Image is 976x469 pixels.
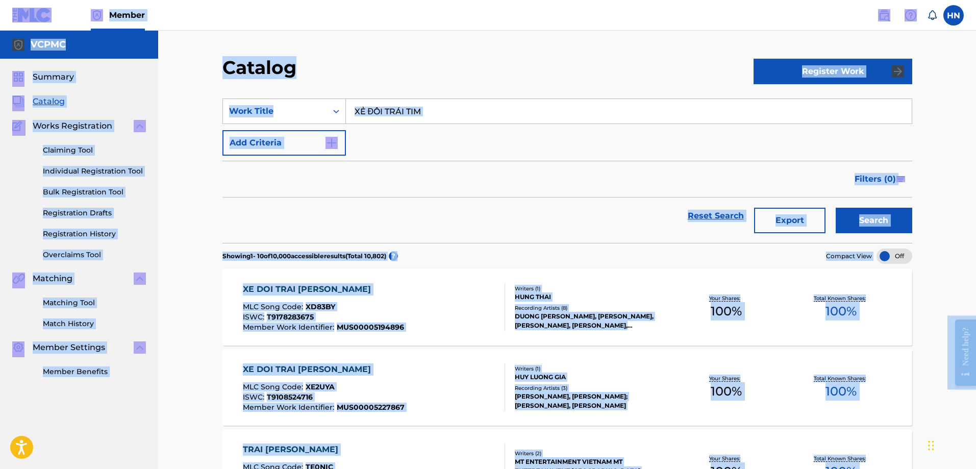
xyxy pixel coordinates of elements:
img: Top Rightsholder [91,9,103,21]
div: Writers ( 1 ) [515,285,669,292]
div: XE DOI TRAI [PERSON_NAME] [243,283,404,295]
p: Your Shares: [709,455,743,462]
span: XE2UYA [306,382,335,391]
div: Work Title [229,105,321,117]
a: Individual Registration Tool [43,166,146,177]
span: T9178283675 [267,312,314,322]
div: User Menu [943,5,964,26]
img: search [878,9,890,21]
p: Showing 1 - 10 of 10,000 accessible results (Total 10,802 ) [222,252,386,261]
span: Catalog [33,95,65,108]
div: HUY LUONG GIA [515,373,669,382]
p: Your Shares: [709,294,743,302]
span: MLC Song Code : [243,382,306,391]
span: Matching [33,273,72,285]
a: Overclaims Tool [43,250,146,260]
img: Summary [12,71,24,83]
span: ? [389,252,398,261]
div: [PERSON_NAME], [PERSON_NAME];[PERSON_NAME], [PERSON_NAME] [515,392,669,410]
span: ISWC : [243,312,267,322]
img: filter [896,176,905,182]
div: Writers ( 1 ) [515,365,669,373]
span: ISWC : [243,392,267,402]
span: 100 % [825,302,857,320]
img: Accounts [12,39,24,51]
span: T9108524716 [267,392,313,402]
img: Catalog [12,95,24,108]
div: TRAI [PERSON_NAME] [243,443,402,456]
a: Registration History [43,229,146,239]
p: Total Known Shares: [814,294,868,302]
a: Public Search [874,5,894,26]
span: Member Settings [33,341,105,354]
button: Export [754,208,825,233]
img: expand [134,120,146,132]
button: Add Criteria [222,130,346,156]
iframe: Resource Center [947,316,976,390]
div: XE DOI TRAI [PERSON_NAME] [243,363,405,376]
div: Recording Artists ( 3 ) [515,384,669,392]
a: Match History [43,318,146,329]
iframe: Chat Widget [925,420,976,469]
a: Matching Tool [43,298,146,308]
span: MUS00005227867 [337,403,405,412]
a: XE DOI TRAI [PERSON_NAME]MLC Song Code:XE2UYAISWC:T9108524716Member Work Identifier:MUS0000522786... [222,349,912,426]
span: Member [109,9,145,21]
p: Total Known Shares: [814,375,868,382]
div: HUNG THAI [515,292,669,302]
a: Bulk Registration Tool [43,187,146,198]
img: Matching [12,273,25,285]
h5: VCPMC [31,39,66,51]
img: help [905,9,917,21]
p: Total Known Shares: [814,455,868,462]
div: Help [900,5,921,26]
span: MLC Song Code : [243,302,306,311]
div: DUONG [PERSON_NAME], [PERSON_NAME],[PERSON_NAME], [PERSON_NAME], [PERSON_NAME], [PERSON_NAME] [515,312,669,330]
a: Member Benefits [43,366,146,377]
span: Filters ( 0 ) [855,173,896,185]
span: Member Work Identifier : [243,403,337,412]
div: Drag [928,430,934,461]
a: Reset Search [683,205,749,227]
img: Member Settings [12,341,24,354]
a: Claiming Tool [43,145,146,156]
span: 100 % [825,382,857,401]
h2: Catalog [222,56,302,79]
span: 100 % [711,302,742,320]
span: XD83BY [306,302,335,311]
div: Notifications [927,10,937,20]
div: Writers ( 2 ) [515,450,669,457]
span: 100 % [711,382,742,401]
span: MUS00005194896 [337,323,404,332]
img: expand [134,341,146,354]
button: Register Work [754,59,912,84]
img: expand [134,273,146,285]
img: f7272a7cc735f4ea7f67.svg [892,65,904,78]
div: Recording Artists ( 8 ) [515,304,669,312]
a: SummarySummary [12,71,74,83]
form: Search Form [222,98,912,243]
a: XE DOI TRAI [PERSON_NAME]MLC Song Code:XD83BYISWC:T9178283675Member Work Identifier:MUS0000519489... [222,269,912,345]
span: Summary [33,71,74,83]
img: MLC Logo [12,8,52,22]
p: Your Shares: [709,375,743,382]
span: Compact View [826,252,872,261]
img: Works Registration [12,120,26,132]
span: Works Registration [33,120,112,132]
button: Search [836,208,912,233]
img: 9d2ae6d4665cec9f34b9.svg [326,137,338,149]
button: Filters (0) [848,166,912,192]
a: CatalogCatalog [12,95,65,108]
a: Registration Drafts [43,208,146,218]
span: Member Work Identifier : [243,323,337,332]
